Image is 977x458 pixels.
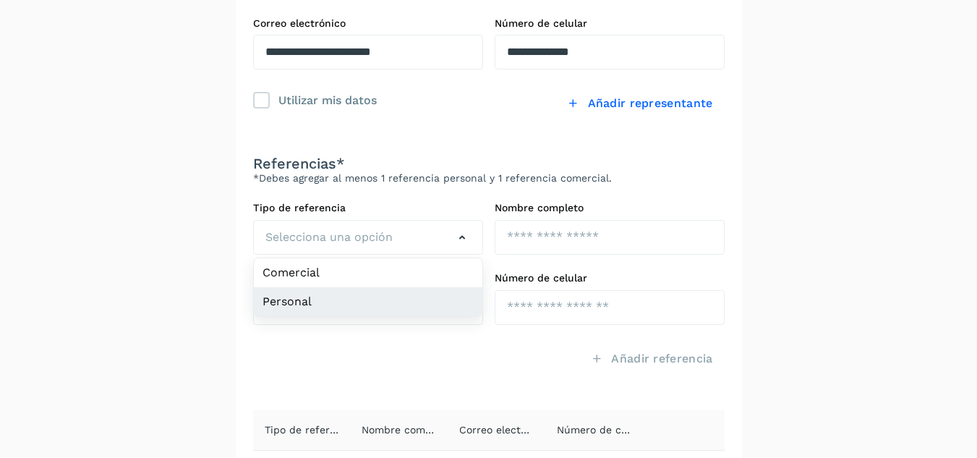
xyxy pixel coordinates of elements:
[555,87,724,120] button: Añadir representante
[254,287,482,316] li: Personal
[253,202,483,214] label: Tipo de referencia
[557,424,649,436] span: Número de celular
[278,90,377,109] div: Utilizar mis datos
[588,96,713,111] span: Añadir representante
[254,258,482,287] li: Comercial
[611,351,712,367] span: Añadir referencia
[579,342,724,376] button: Añadir referencia
[253,17,483,30] label: Correo electrónico
[253,172,725,185] p: *Debes agregar al menos 1 referencia personal y 1 referencia comercial.
[253,155,725,172] h3: Referencias*
[459,424,552,436] span: Correo electrónico
[495,202,725,214] label: Nombre completo
[495,17,725,30] label: Número de celular
[362,424,451,436] span: Nombre completo
[495,272,725,284] label: Número de celular
[265,229,393,246] span: Selecciona una opción
[265,424,357,436] span: Tipo de referencia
